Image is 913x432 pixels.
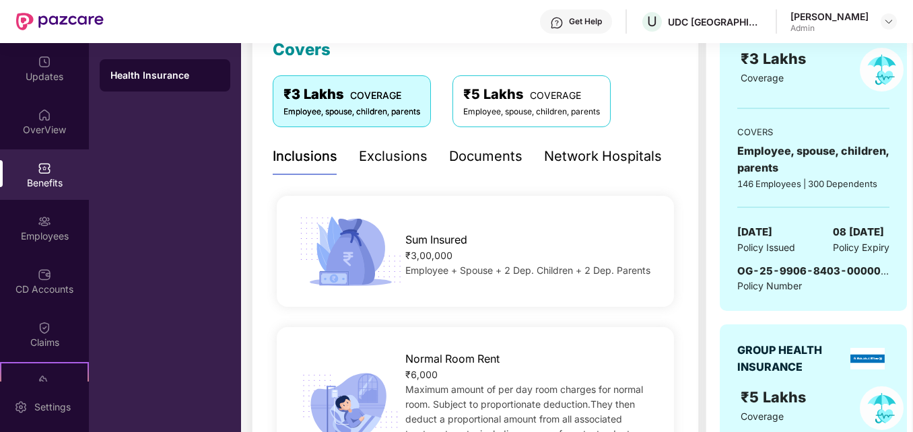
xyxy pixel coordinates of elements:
img: insurerLogo [850,348,885,369]
div: Settings [30,400,75,414]
span: Policy Number [737,280,802,291]
span: COVERAGE [530,89,581,101]
span: ₹3 Lakhs [741,50,810,67]
img: policyIcon [860,386,904,430]
span: OG-25-9906-8403-00000313 [737,264,901,277]
div: GROUP HEALTH INSURANCE [737,342,846,375]
span: Coverage [741,410,784,422]
div: Documents [449,146,522,167]
img: svg+xml;base64,PHN2ZyBpZD0iQmVuZWZpdHMiIHhtbG5zPSJodHRwOi8vd3d3LnczLm9yZy8yMDAwL3N2ZyIgd2lkdGg9Ij... [38,161,51,175]
div: COVERS [737,125,889,139]
span: [DATE] [737,224,772,240]
img: New Pazcare Logo [16,13,104,30]
img: svg+xml;base64,PHN2ZyB4bWxucz0iaHR0cDovL3d3dy53My5vcmcvMjAwMC9zdmciIHdpZHRoPSIyMSIgaGVpZ2h0PSIyMC... [38,374,51,388]
span: COVERAGE [350,89,401,101]
div: Get Help [569,16,602,27]
span: Employee + Spouse + 2 Dep. Children + 2 Dep. Parents [405,264,650,276]
div: Network Hospitals [544,146,662,167]
span: Normal Room Rent [405,351,500,367]
img: svg+xml;base64,PHN2ZyBpZD0iSG9tZSIgeG1sbnM9Imh0dHA6Ly93d3cudzMub3JnLzIwMDAvc3ZnIiB3aWR0aD0iMjAiIG... [38,108,51,122]
div: Employee, spouse, children, parents [283,106,420,118]
img: svg+xml;base64,PHN2ZyBpZD0iVXBkYXRlZCIgeG1sbnM9Imh0dHA6Ly93d3cudzMub3JnLzIwMDAvc3ZnIiB3aWR0aD0iMj... [38,55,51,69]
span: 08 [DATE] [833,224,884,240]
img: svg+xml;base64,PHN2ZyBpZD0iU2V0dGluZy0yMHgyMCIgeG1sbnM9Imh0dHA6Ly93d3cudzMub3JnLzIwMDAvc3ZnIiB3aW... [14,400,28,414]
span: Covers [273,40,331,59]
img: svg+xml;base64,PHN2ZyBpZD0iQ2xhaW0iIHhtbG5zPSJodHRwOi8vd3d3LnczLm9yZy8yMDAwL3N2ZyIgd2lkdGg9IjIwIi... [38,321,51,334]
span: Policy Issued [737,240,795,255]
div: ₹6,000 [405,367,656,382]
img: svg+xml;base64,PHN2ZyBpZD0iQ0RfQWNjb3VudHMiIGRhdGEtbmFtZT0iQ0QgQWNjb3VudHMiIHhtbG5zPSJodHRwOi8vd3... [38,268,51,281]
img: icon [295,213,406,290]
div: Health Insurance [110,69,219,82]
span: U [647,13,657,30]
div: ₹3 Lakhs [283,84,420,105]
div: Employee, spouse, children, parents [463,106,600,118]
img: policyIcon [860,48,904,92]
img: svg+xml;base64,PHN2ZyBpZD0iRW1wbG95ZWVzIiB4bWxucz0iaHR0cDovL3d3dy53My5vcmcvMjAwMC9zdmciIHdpZHRoPS... [38,215,51,228]
div: UDC [GEOGRAPHIC_DATA] [668,15,762,28]
span: ₹5 Lakhs [741,388,810,406]
div: Admin [790,23,869,34]
span: Coverage [741,72,784,83]
span: Policy Expiry [833,240,889,255]
img: svg+xml;base64,PHN2ZyBpZD0iSGVscC0zMngzMiIgeG1sbnM9Imh0dHA6Ly93d3cudzMub3JnLzIwMDAvc3ZnIiB3aWR0aD... [550,16,564,30]
div: 146 Employees | 300 Dependents [737,177,889,190]
div: Employee, spouse, children, parents [737,143,889,176]
div: ₹3,00,000 [405,248,656,263]
div: Exclusions [359,146,428,167]
span: Sum Insured [405,231,467,248]
div: Inclusions [273,146,337,167]
img: svg+xml;base64,PHN2ZyBpZD0iRHJvcGRvd24tMzJ4MzIiIHhtbG5zPSJodHRwOi8vd3d3LnczLm9yZy8yMDAwL3N2ZyIgd2... [883,16,894,27]
div: ₹5 Lakhs [463,84,600,105]
div: [PERSON_NAME] [790,10,869,23]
